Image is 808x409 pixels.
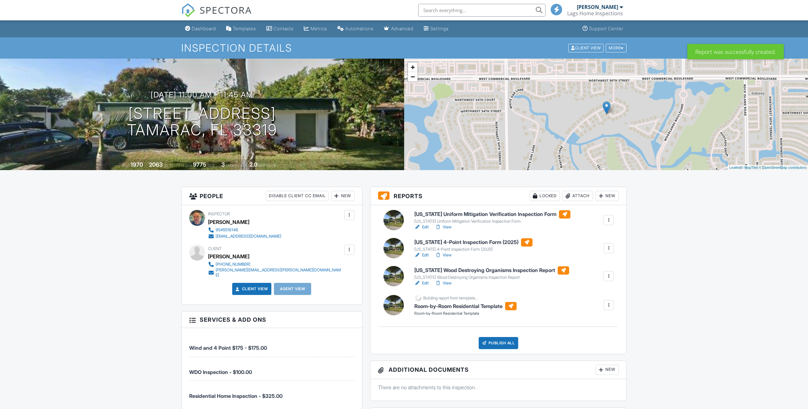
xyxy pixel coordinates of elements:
[414,238,533,247] h6: [US_STATE] 4-Point Inspection Form (2025)
[216,268,343,278] div: [PERSON_NAME][EMAIL_ADDRESS][PERSON_NAME][DOMAIN_NAME]
[249,161,257,168] div: 2.0
[182,312,362,328] h3: Services & Add ons
[530,191,560,201] div: Locked
[335,23,376,35] a: Automations (Basic)
[182,187,362,205] h3: People
[193,161,206,168] div: 9775
[234,286,268,292] a: Client View
[567,10,623,17] div: Lags Home Inspections
[568,44,604,52] div: Client View
[208,217,249,227] div: [PERSON_NAME]
[580,23,626,35] a: Support Center
[728,165,808,170] div: |
[759,166,806,169] a: © OpenStreetMap contributors
[331,191,354,201] div: New
[208,233,281,240] a: [EMAIL_ADDRESS][DOMAIN_NAME]
[216,227,238,233] div: 9545516146
[596,191,619,201] div: New
[414,266,569,280] a: [US_STATE] Wood Destroying Organisms Inspection Report [US_STATE] Wood Destroying Organisms Inspe...
[164,163,173,168] span: sq. ft.
[381,23,416,35] a: Advanced
[414,224,429,230] a: Edit
[577,4,618,10] div: [PERSON_NAME]
[266,191,329,201] div: Disable Client CC Email
[216,262,250,267] div: [PHONE_NUMBER]
[414,280,429,286] a: Edit
[414,210,570,224] a: [US_STATE] Uniform Mitigation Verification Inspection Form [US_STATE] Uniform Mitigation Verifica...
[208,252,249,261] div: [PERSON_NAME]
[181,3,195,17] img: The Best Home Inspection Software - Spectora
[301,23,330,35] a: Metrics
[200,3,252,17] span: SPECTORA
[408,62,418,72] a: Zoom in
[192,26,216,31] div: Dashboard
[370,361,627,379] h3: Additional Documents
[233,26,256,31] div: Templates
[568,45,605,50] a: Client View
[687,44,784,59] div: Report was successfully created.
[131,161,143,168] div: 1970
[414,238,533,252] a: [US_STATE] 4-Point Inspection Form (2025) [US_STATE] 4-Point Inspection Form (2025)
[127,105,277,139] h1: [STREET_ADDRESS] Tamarac, FL 33319
[181,42,627,54] h1: Inspection Details
[208,261,343,268] a: [PHONE_NUMBER]
[181,9,252,22] a: SPECTORA
[123,163,130,168] span: Built
[414,275,569,280] div: [US_STATE] Wood Destroying Organisms Inspection Report
[189,393,282,399] span: Residential Home Inspection - $325.00
[414,294,422,302] img: loading-93afd81d04378562ca97960a6d0abf470c8f8241ccf6a1b4da771bf876922d1b.gif
[151,90,253,99] h3: [DATE] 11:00 am - 11:45 am
[421,23,451,35] a: Settings
[224,23,259,35] a: Templates
[189,357,354,381] li: Service: WDO Inspection
[149,161,163,168] div: 2063
[207,163,215,168] span: sq.ft.
[414,219,570,224] div: [US_STATE] Uniform Mitigation Verification Inspection Form
[414,210,570,219] h6: [US_STATE] Uniform Mitigation Verification Inspection Form
[370,187,627,205] h3: Reports
[216,234,281,239] div: [EMAIL_ADDRESS][DOMAIN_NAME]
[435,252,452,258] a: View
[226,163,243,168] span: bedrooms
[414,247,533,252] div: [US_STATE] 4-Point Inspection Form (2025)
[189,333,354,357] li: Service: Wind and 4 Point $175
[589,26,623,31] div: Support Center
[391,26,413,31] div: Advanced
[189,381,354,405] li: Manual fee: Residential Home Inspection
[414,311,517,316] div: Room-by-Room Residential Template
[264,23,296,35] a: Contacts
[606,44,626,52] div: More
[378,384,619,391] p: There are no attachments to this inspection.
[221,161,225,168] div: 3
[189,369,252,375] span: WDO Inspection - $100.00
[741,166,758,169] a: © MapTiler
[345,26,374,31] div: Automations
[258,163,276,168] span: bathrooms
[435,224,452,230] a: View
[208,227,281,233] a: 9545516146
[729,166,740,169] a: Leaflet
[182,23,218,35] a: Dashboard
[430,26,449,31] div: Settings
[562,191,593,201] div: Attach
[179,163,192,168] span: Lot Size
[408,72,418,82] a: Zoom out
[435,280,452,286] a: View
[596,365,619,375] div: New
[311,26,327,31] div: Metrics
[423,296,478,301] div: Building report from template...
[189,345,267,351] span: Wind and 4 Point $175 - $175.00
[414,302,517,310] h6: Room-by-Room Residential Template
[274,26,294,31] div: Contacts
[414,252,429,258] a: Edit
[479,337,518,349] div: Publish All
[418,4,546,17] input: Search everything...
[414,266,569,275] h6: [US_STATE] Wood Destroying Organisms Inspection Report
[208,268,343,278] a: [PERSON_NAME][EMAIL_ADDRESS][PERSON_NAME][DOMAIN_NAME]
[208,246,222,251] span: Client
[208,212,230,216] span: Inspector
